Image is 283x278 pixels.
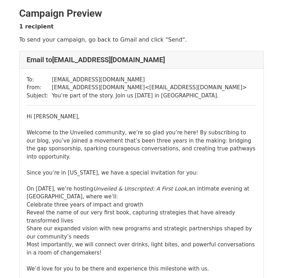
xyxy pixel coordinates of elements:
p: To send your campaign, go back to Gmail and click "Send". [19,36,264,43]
td: Subject: [27,92,52,100]
i: Unveiled & Unscripted: A First Look, [93,186,189,192]
div: Hi [PERSON_NAME], [27,113,256,121]
td: [EMAIL_ADDRESS][DOMAIN_NAME] < [EMAIL_ADDRESS][DOMAIN_NAME] > [52,84,247,92]
h4: Email to [EMAIL_ADDRESS][DOMAIN_NAME] [27,55,256,64]
li: Celebrate three years of impact and growth [27,201,256,209]
td: To: [27,76,52,84]
h2: Campaign Preview [19,7,264,20]
td: [EMAIL_ADDRESS][DOMAIN_NAME] [52,76,247,84]
td: You’re part of the story. Join us [DATE] in [GEOGRAPHIC_DATA]. [52,92,247,100]
li: Reveal the name of our very first book, capturing strategies that have already transformed lives [27,209,256,225]
li: Share our expanded vision with new programs and strategic partnerships shaped by our community’s ... [27,225,256,241]
td: From: [27,84,52,92]
strong: 1 recipient [19,23,54,30]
